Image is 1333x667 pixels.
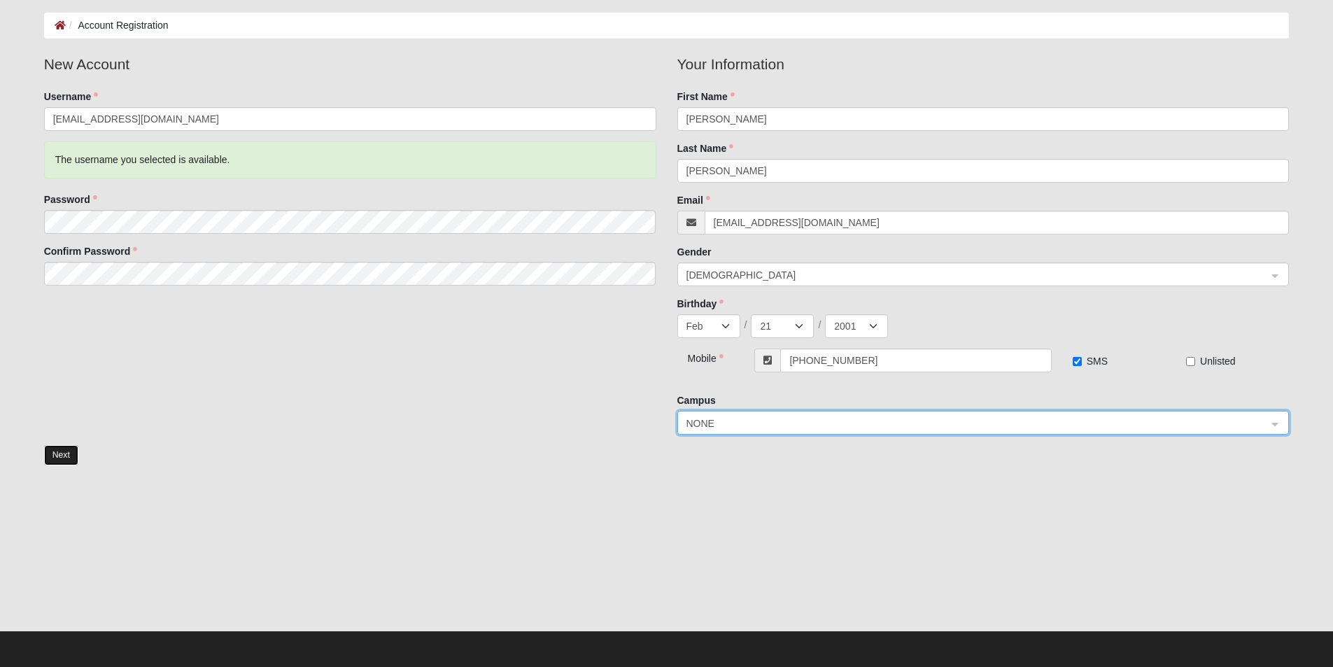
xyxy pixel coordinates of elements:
legend: New Account [44,53,656,76]
label: Campus [677,393,716,407]
label: Password [44,192,97,206]
label: Username [44,90,99,104]
button: Next [44,445,78,465]
li: Account Registration [66,18,169,33]
input: SMS [1073,357,1082,366]
span: SMS [1087,356,1108,367]
span: / [818,318,821,332]
div: Mobile [677,349,728,365]
label: Gender [677,245,712,259]
input: Unlisted [1186,357,1195,366]
span: NONE [686,416,1255,431]
label: Birthday [677,297,724,311]
label: First Name [677,90,735,104]
legend: Your Information [677,53,1290,76]
label: Last Name [677,141,734,155]
label: Confirm Password [44,244,138,258]
span: Unlisted [1200,356,1236,367]
span: / [745,318,747,332]
div: The username you selected is available. [44,141,656,178]
label: Email [677,193,710,207]
span: Male [686,267,1268,283]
